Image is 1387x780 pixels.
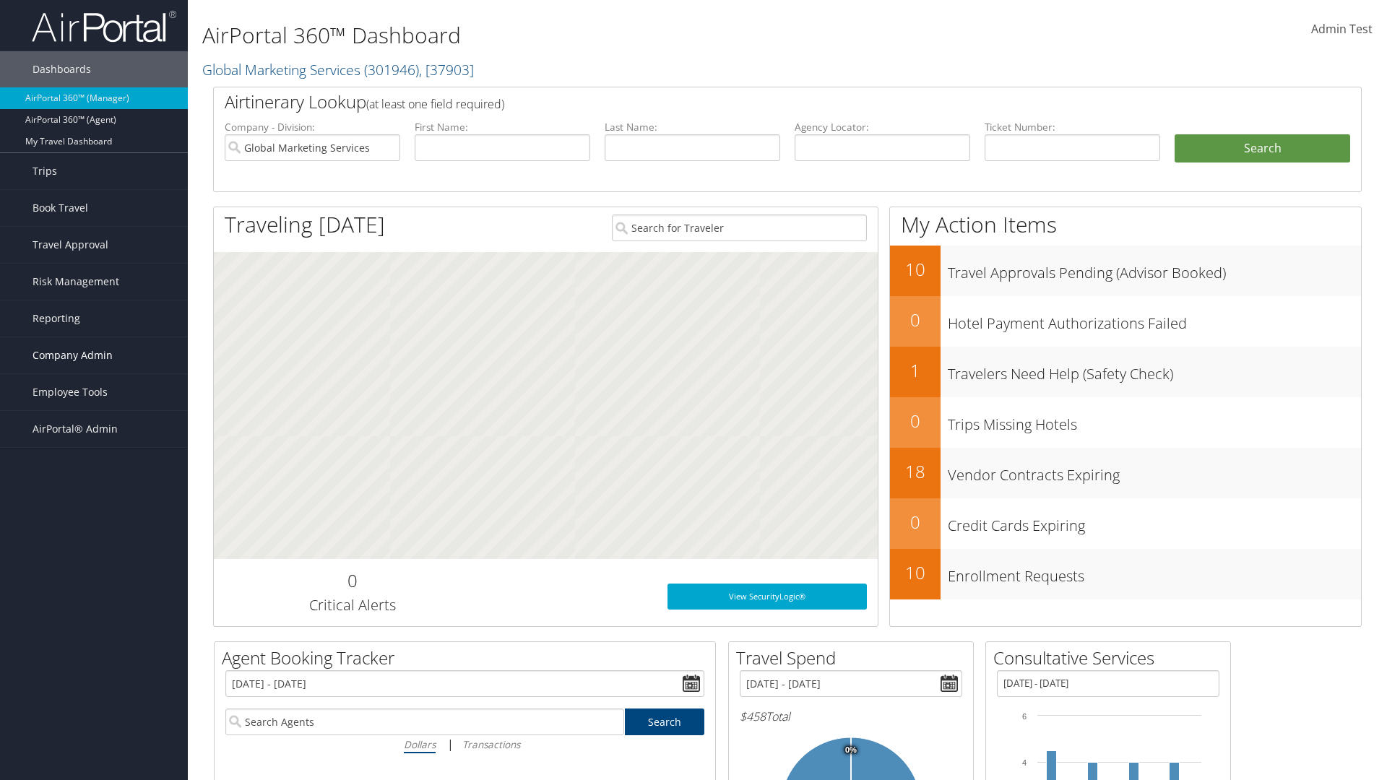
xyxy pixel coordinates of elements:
h3: Credit Cards Expiring [948,508,1361,536]
label: Ticket Number: [985,120,1160,134]
h3: Vendor Contracts Expiring [948,458,1361,485]
div: | [225,735,704,753]
img: airportal-logo.png [32,9,176,43]
h3: Travelers Need Help (Safety Check) [948,357,1361,384]
span: Book Travel [33,190,88,226]
h3: Hotel Payment Authorizations Failed [948,306,1361,334]
span: , [ 37903 ] [419,60,474,79]
h2: 0 [890,510,941,534]
h3: Enrollment Requests [948,559,1361,586]
span: Trips [33,153,57,189]
h1: AirPortal 360™ Dashboard [202,20,982,51]
label: Last Name: [605,120,780,134]
h3: Trips Missing Hotels [948,407,1361,435]
a: 18Vendor Contracts Expiring [890,448,1361,498]
h2: 1 [890,358,941,383]
h1: Traveling [DATE] [225,209,385,240]
h2: 0 [890,409,941,433]
a: Global Marketing Services [202,60,474,79]
h1: My Action Items [890,209,1361,240]
span: ( 301946 ) [364,60,419,79]
i: Transactions [462,737,520,751]
h3: Critical Alerts [225,595,480,615]
label: Company - Division: [225,120,400,134]
span: Employee Tools [33,374,108,410]
tspan: 0% [845,746,857,755]
h2: 0 [890,308,941,332]
tspan: 6 [1022,712,1027,721]
h2: 10 [890,257,941,282]
label: First Name: [415,120,590,134]
a: 0Credit Cards Expiring [890,498,1361,549]
a: 10Enrollment Requests [890,549,1361,599]
tspan: 4 [1022,758,1027,767]
h2: Airtinerary Lookup [225,90,1255,114]
span: Dashboards [33,51,91,87]
button: Search [1175,134,1350,163]
h2: 18 [890,459,941,484]
a: 0Trips Missing Hotels [890,397,1361,448]
i: Dollars [404,737,436,751]
a: View SecurityLogic® [667,584,867,610]
span: Travel Approval [33,227,108,263]
label: Agency Locator: [795,120,970,134]
input: Search Agents [225,708,624,735]
span: Admin Test [1311,21,1373,37]
span: $458 [740,708,766,724]
h2: 10 [890,560,941,585]
span: Company Admin [33,337,113,373]
a: 10Travel Approvals Pending (Advisor Booked) [890,246,1361,296]
span: Reporting [33,300,80,337]
span: AirPortal® Admin [33,411,118,447]
h2: Agent Booking Tracker [222,646,715,670]
h2: 0 [225,568,480,593]
h2: Travel Spend [736,646,973,670]
a: 1Travelers Need Help (Safety Check) [890,347,1361,397]
input: Search for Traveler [612,214,867,241]
h2: Consultative Services [993,646,1230,670]
span: Risk Management [33,264,119,300]
a: 0Hotel Payment Authorizations Failed [890,296,1361,347]
a: Search [625,708,705,735]
h3: Travel Approvals Pending (Advisor Booked) [948,256,1361,283]
h6: Total [740,708,962,724]
a: Admin Test [1311,7,1373,52]
span: (at least one field required) [366,96,504,112]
